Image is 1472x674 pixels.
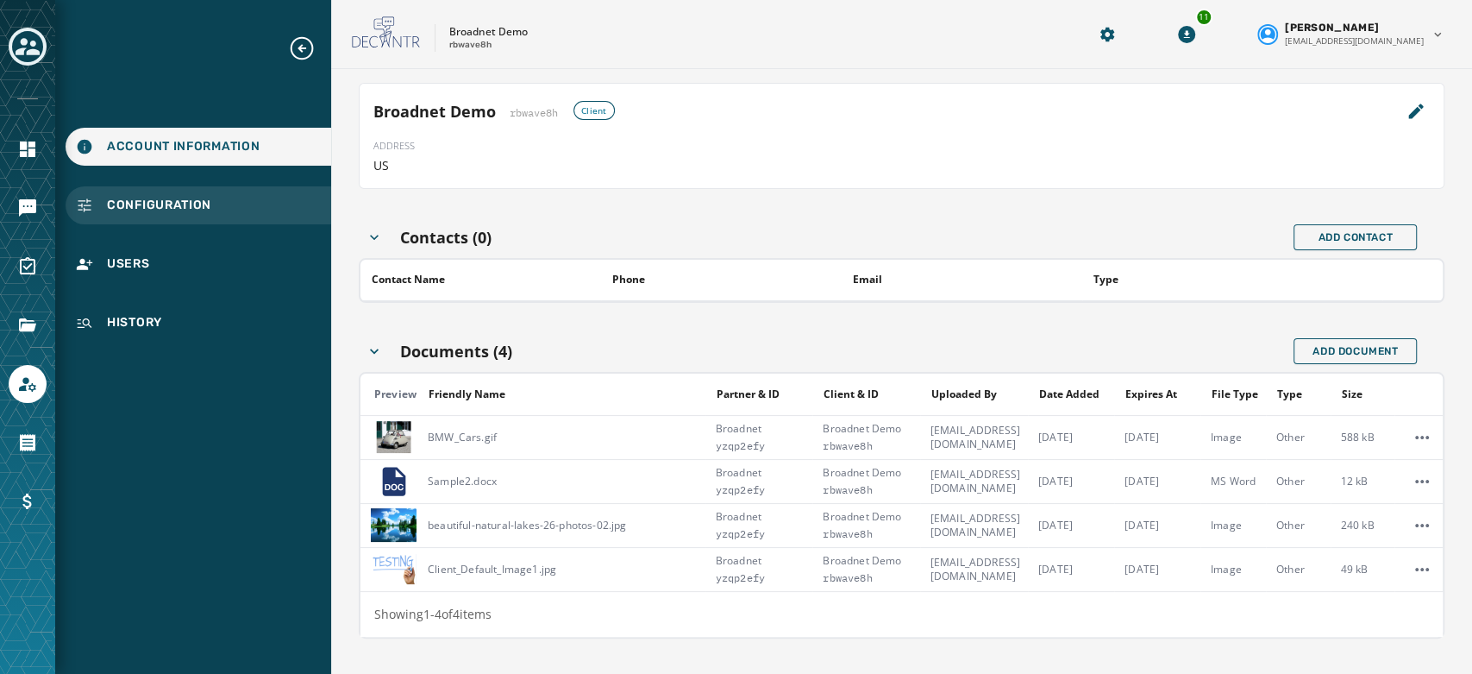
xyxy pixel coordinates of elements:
[1171,19,1202,50] button: Download Menu
[716,422,812,436] span: Broadnet
[823,466,918,480] span: Broadnet Demo
[716,554,812,568] span: Broadnet
[1312,344,1398,358] span: Add Document
[1405,420,1439,455] button: BMW_Cars.gif document actions menu
[373,157,389,174] span: US
[1335,381,1369,408] button: Sort by [object Object]
[823,483,918,497] span: rbwave8h
[66,245,331,283] a: Navigate to Users
[400,225,492,249] h4: Contacts (0)
[1211,563,1265,576] span: image
[288,35,329,62] button: Expand sub nav menu
[716,527,812,541] span: yzqp2efy
[1028,459,1114,503] td: [DATE]
[716,483,812,497] span: yzqp2efy
[823,439,918,453] span: rbwave8h
[400,339,512,363] h4: Documents (4)
[1276,431,1330,444] span: Other
[417,547,705,591] td: Client_Default_Image1.jpg
[107,314,162,331] span: History
[1114,503,1200,547] td: [DATE]
[374,606,492,622] span: Showing 1 - 4 of 4 items
[371,549,417,590] img: Client_Default_Image1.jpg
[417,415,705,459] td: BMW_Cars.gif
[1331,503,1394,547] td: 240 kB
[373,99,496,123] h4: Broadnet Demo
[924,381,1004,408] button: Sort by [object Object]
[9,189,47,227] a: Navigate to Messaging
[710,381,786,408] button: Sort by [object Object]
[1028,547,1114,591] td: [DATE]
[1402,98,1430,125] button: Edit Partner Details
[605,266,652,293] button: Sort by [object Object]
[1331,547,1394,591] td: 49 kB
[716,510,812,524] span: Broadnet
[449,25,528,39] p: Broadnet Demo
[823,571,918,585] span: rbwave8h
[846,266,889,293] button: Sort by [object Object]
[371,505,417,546] img: beautiful-natural-lakes-26-photos-02.jpg
[1087,266,1125,293] button: Sort by [object Object]
[1211,431,1265,444] span: image
[1331,415,1394,459] td: 588 kB
[1276,519,1330,532] span: Other
[510,106,558,120] span: rbwave8h
[1211,475,1265,488] span: MS Word
[417,459,705,503] td: Sample2.docx
[1195,9,1212,26] div: 11
[107,138,260,155] span: Account Information
[66,186,331,224] a: Navigate to Configuration
[1285,35,1424,47] span: [EMAIL_ADDRESS][DOMAIN_NAME]
[716,571,812,585] span: yzqp2efy
[371,417,417,458] img: BMW_Cars.gif
[9,365,47,403] a: Navigate to Account
[1276,563,1330,576] span: Other
[1405,552,1439,587] button: Client_Default_Image1.jpg document actions menu
[716,466,812,480] span: Broadnet
[374,387,417,401] div: Preview
[716,439,812,453] span: yzqp2efy
[66,304,331,342] a: Navigate to History
[1092,19,1123,50] button: Manage global settings
[920,503,1028,547] td: [EMAIL_ADDRESS][DOMAIN_NAME]
[823,527,918,541] span: rbwave8h
[449,39,492,52] p: rbwave8h
[1114,415,1200,459] td: [DATE]
[1293,338,1417,364] button: Add Document
[107,255,150,273] span: Users
[1318,230,1393,244] span: Add Contact
[107,197,211,214] span: Configuration
[1293,224,1417,250] button: Add Contact
[1331,459,1394,503] td: 12 kB
[573,101,615,120] div: Client
[920,415,1028,459] td: [EMAIL_ADDRESS][DOMAIN_NAME]
[1285,21,1379,35] span: [PERSON_NAME]
[1028,503,1114,547] td: [DATE]
[1118,381,1184,408] button: Sort by [object Object]
[422,381,512,408] button: Sort by [object Object]
[823,554,918,568] span: Broadnet Demo
[823,510,918,524] span: Broadnet Demo
[373,139,415,154] span: ADDRESS
[1405,464,1439,499] button: Sample2.docx document actions menu
[9,306,47,344] a: Navigate to Files
[823,422,918,436] span: Broadnet Demo
[417,503,705,547] td: beautiful-natural-lakes-26-photos-02.jpg
[1211,519,1265,532] span: image
[1032,381,1106,408] button: Sort by [object Object]
[9,424,47,462] a: Navigate to Orders
[9,28,47,66] button: Toggle account select drawer
[920,547,1028,591] td: [EMAIL_ADDRESS][DOMAIN_NAME]
[1250,14,1451,54] button: User settings
[1028,415,1114,459] td: [DATE]
[66,128,331,166] a: Navigate to Account Information
[1114,459,1200,503] td: [DATE]
[9,248,47,286] a: Navigate to Surveys
[1114,547,1200,591] td: [DATE]
[1205,381,1265,408] button: Sort by [object Object]
[365,266,452,293] button: Sort by [object Object]
[9,130,47,168] a: Navigate to Home
[817,381,886,408] button: Sort by [object Object]
[1405,508,1439,543] button: beautiful-natural-lakes-26-photos-02.jpg document actions menu
[9,482,47,520] a: Navigate to Billing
